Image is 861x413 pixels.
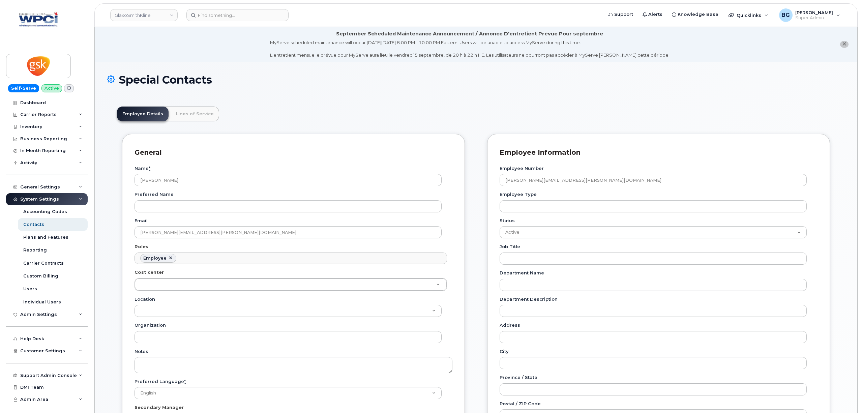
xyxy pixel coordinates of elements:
[500,270,544,276] label: Department Name
[107,74,845,86] h1: Special Contacts
[336,30,603,37] div: September Scheduled Maintenance Announcement / Annonce D'entretient Prévue Pour septembre
[500,165,544,172] label: Employee Number
[135,348,148,355] label: Notes
[135,378,186,385] label: Preferred Language
[135,165,150,172] label: Name
[184,379,186,384] abbr: required
[500,243,520,250] label: Job Title
[500,348,509,355] label: City
[135,217,148,224] label: Email
[500,217,515,224] label: Status
[135,148,447,157] h3: General
[135,322,166,328] label: Organization
[171,107,219,121] a: Lines of Service
[117,107,169,121] a: Employee Details
[500,401,541,407] label: Postal / ZIP Code
[135,243,148,250] label: Roles
[500,148,812,157] h3: Employee Information
[270,39,670,58] div: MyServe scheduled maintenance will occur [DATE][DATE] 8:00 PM - 10:00 PM Eastern. Users will be u...
[135,191,174,198] label: Preferred Name
[149,166,150,171] abbr: required
[143,256,167,261] div: Employee
[840,41,849,48] button: close notification
[135,404,184,411] label: Secondary Manager
[135,296,155,302] label: Location
[135,269,164,275] label: Cost center
[500,296,558,302] label: Department Description
[500,191,537,198] label: Employee Type
[500,374,537,381] label: Province / State
[500,322,520,328] label: Address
